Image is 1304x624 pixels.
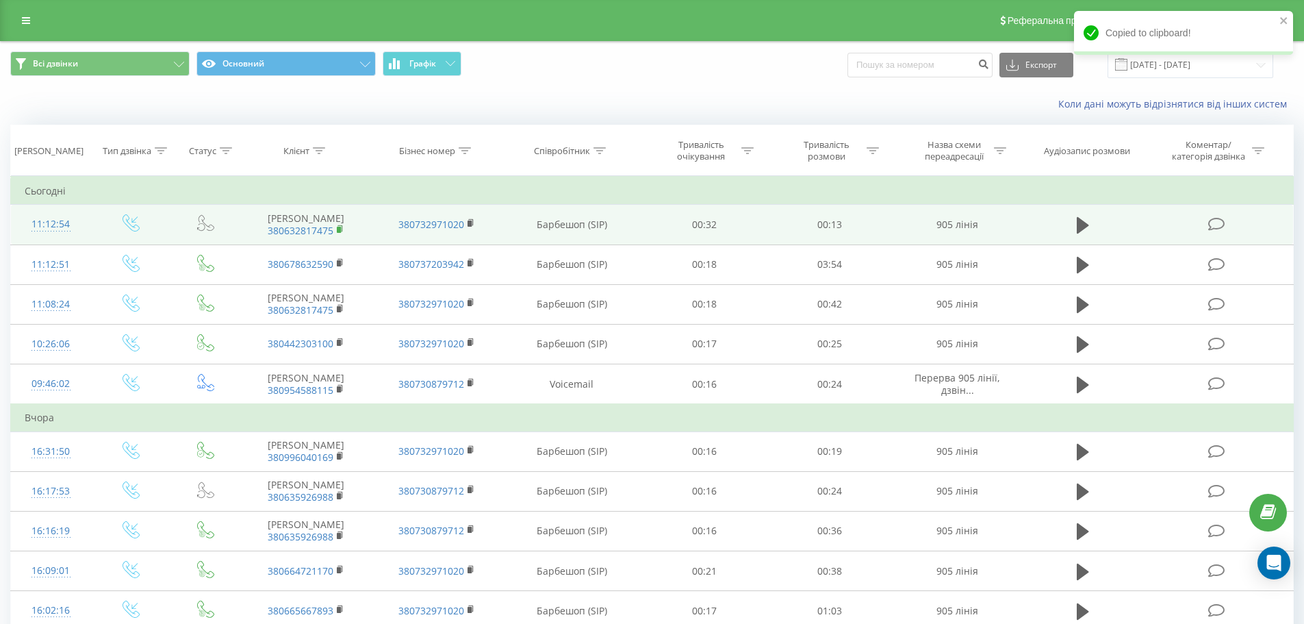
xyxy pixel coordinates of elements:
div: 09:46:02 [25,371,77,397]
div: Аудіозапис розмови [1044,145,1130,157]
a: 380732971020 [398,218,464,231]
div: Тривалість очікування [665,139,738,162]
div: Бізнес номер [399,145,455,157]
td: 905 лінія [892,432,1022,471]
div: 16:17:53 [25,478,77,505]
input: Пошук за номером [847,53,993,77]
td: 00:42 [767,284,893,324]
td: 00:36 [767,511,893,551]
a: 380732971020 [398,445,464,458]
td: 00:13 [767,205,893,245]
td: 00:18 [642,245,767,284]
a: 380635926988 [268,530,333,543]
button: Експорт [999,53,1073,77]
span: Графік [409,59,436,68]
a: 380664721170 [268,564,333,577]
span: Реферальна програма [1008,15,1108,26]
td: 905 лінія [892,284,1022,324]
div: 11:08:24 [25,291,77,318]
td: 905 лінія [892,324,1022,364]
div: Open Intercom Messenger [1257,547,1290,579]
div: [PERSON_NAME] [14,145,84,157]
button: Основний [196,51,376,76]
td: Барбешоп (SIP) [502,284,642,324]
td: 00:16 [642,432,767,471]
div: 11:12:54 [25,211,77,238]
td: 905 лінія [892,205,1022,245]
td: 905 лінія [892,471,1022,511]
a: 380635926988 [268,490,333,503]
td: Вчора [11,404,1294,432]
td: [PERSON_NAME] [241,511,371,551]
td: [PERSON_NAME] [241,432,371,471]
div: Назва схеми переадресації [917,139,990,162]
td: Барбешоп (SIP) [502,205,642,245]
div: 16:31:50 [25,438,77,465]
td: 00:25 [767,324,893,364]
td: Барбешоп (SIP) [502,432,642,471]
td: 00:32 [642,205,767,245]
a: 380665667893 [268,604,333,617]
td: 905 лінія [892,551,1022,591]
td: Voicemail [502,364,642,405]
a: 380954588115 [268,384,333,397]
span: Всі дзвінки [33,58,78,69]
a: 380732971020 [398,564,464,577]
a: 380678632590 [268,258,333,271]
a: 380442303100 [268,337,333,350]
div: 16:16:19 [25,518,77,545]
a: 380632817475 [268,224,333,237]
a: 380737203942 [398,258,464,271]
a: 380732971020 [398,297,464,310]
td: 00:16 [642,511,767,551]
button: close [1279,15,1289,28]
div: Статус [189,145,216,157]
td: [PERSON_NAME] [241,471,371,511]
td: 00:24 [767,364,893,405]
td: Сьогодні [11,177,1294,205]
a: 380632817475 [268,303,333,316]
div: 10:26:06 [25,331,77,358]
td: Барбешоп (SIP) [502,551,642,591]
div: Copied to clipboard! [1074,11,1293,55]
td: Барбешоп (SIP) [502,245,642,284]
div: Клієнт [283,145,309,157]
div: 16:02:16 [25,597,77,624]
a: Коли дані можуть відрізнятися вiд інших систем [1058,97,1294,110]
td: 00:21 [642,551,767,591]
td: [PERSON_NAME] [241,364,371,405]
div: Тривалість розмови [790,139,863,162]
div: 11:12:51 [25,251,77,278]
a: 380730879712 [398,524,464,537]
td: 03:54 [767,245,893,284]
td: 00:16 [642,364,767,405]
button: Графік [383,51,461,76]
button: Всі дзвінки [10,51,190,76]
td: Барбешоп (SIP) [502,471,642,511]
div: 16:09:01 [25,558,77,584]
td: 00:38 [767,551,893,591]
td: 00:16 [642,471,767,511]
td: 00:18 [642,284,767,324]
td: Барбешоп (SIP) [502,324,642,364]
td: [PERSON_NAME] [241,284,371,324]
td: 00:17 [642,324,767,364]
td: 905 лінія [892,245,1022,284]
td: 00:19 [767,432,893,471]
a: 380732971020 [398,337,464,350]
td: 905 лінія [892,511,1022,551]
a: 380730879712 [398,377,464,390]
td: [PERSON_NAME] [241,205,371,245]
div: Коментар/категорія дзвінка [1168,139,1249,162]
td: 00:24 [767,471,893,511]
span: Перерва 905 лінії, дзвін... [915,371,1000,397]
td: Барбешоп (SIP) [502,511,642,551]
a: 380730879712 [398,484,464,497]
div: Співробітник [534,145,590,157]
a: 380996040169 [268,451,333,464]
a: 380732971020 [398,604,464,617]
div: Тип дзвінка [103,145,151,157]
